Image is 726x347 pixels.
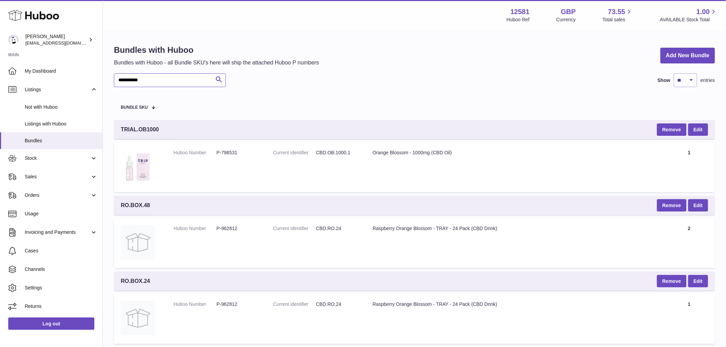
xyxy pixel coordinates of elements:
[174,149,216,156] dt: Huboo Number
[373,225,657,232] div: Raspberry Orange Blossom - TRAY - 24 Pack (CBD Drink)
[701,77,715,84] span: entries
[25,248,97,254] span: Cases
[273,301,316,308] dt: Current identifier
[114,59,319,67] p: Bundles with Huboo - all Bundle SKU's here will ship the attached Huboo P numbers
[25,121,97,127] span: Listings with Huboo
[557,16,576,23] div: Currency
[602,7,633,23] a: 73.55 Total sales
[121,301,155,335] img: Raspberry Orange Blossom - TRAY - 24 Pack (CBD Drink)
[608,7,625,16] span: 73.55
[602,16,633,23] span: Total sales
[696,7,710,16] span: 1.00
[316,149,359,156] dd: CBD.OB.1000.1
[121,225,155,260] img: Raspberry Orange Blossom - TRAY - 24 Pack (CBD Drink)
[316,301,359,308] dd: CBD.RO.24
[25,155,90,161] span: Stock
[660,48,715,64] a: Add New Bundle
[688,123,708,136] a: Edit
[25,40,101,46] span: [EMAIL_ADDRESS][DOMAIN_NAME]
[121,149,155,184] img: Orange Blossom - 1000mg (CBD Oil)
[507,16,530,23] div: Huboo Ref
[658,77,670,84] label: Show
[174,225,216,232] dt: Huboo Number
[688,199,708,212] a: Edit
[273,149,316,156] dt: Current identifier
[25,104,97,110] span: Not with Huboo
[25,285,97,291] span: Settings
[114,45,319,56] h1: Bundles with Huboo
[121,105,148,110] span: Bundle SKU
[25,86,90,93] span: Listings
[121,202,150,209] span: RO.BOX.48
[216,301,259,308] dd: P-962812
[561,7,576,16] strong: GBP
[174,301,216,308] dt: Huboo Number
[664,294,715,344] td: 1
[25,229,90,236] span: Invoicing and Payments
[688,275,708,287] a: Edit
[25,303,97,310] span: Returns
[373,301,657,308] div: Raspberry Orange Blossom - TRAY - 24 Pack (CBD Drink)
[25,173,90,180] span: Sales
[8,318,94,330] a: Log out
[25,266,97,273] span: Channels
[8,35,19,45] img: internalAdmin-12581@internal.huboo.com
[511,7,530,16] strong: 12581
[660,16,718,23] span: AVAILABLE Stock Total
[25,68,97,74] span: My Dashboard
[657,199,687,212] button: Remove
[25,211,97,217] span: Usage
[121,126,159,133] span: TRIAL.OB1000
[316,225,359,232] dd: CBD.RO.24
[664,143,715,192] td: 1
[657,275,687,287] button: Remove
[657,123,687,136] button: Remove
[664,218,715,268] td: 2
[273,225,316,232] dt: Current identifier
[216,225,259,232] dd: P-962812
[373,149,657,156] div: Orange Blossom - 1000mg (CBD Oil)
[121,277,150,285] span: RO.BOX.24
[660,7,718,23] a: 1.00 AVAILABLE Stock Total
[25,192,90,199] span: Orders
[25,33,87,46] div: [PERSON_NAME]
[216,149,259,156] dd: P-798531
[25,137,97,144] span: Bundles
